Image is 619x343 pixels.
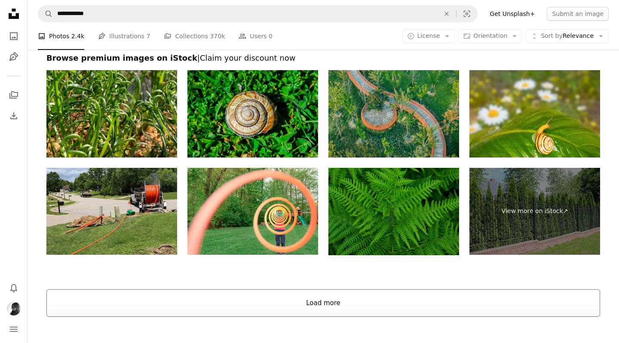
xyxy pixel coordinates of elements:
button: Sort byRelevance [526,29,609,43]
a: Photos [5,28,22,45]
span: Relevance [541,32,594,40]
span: 7 [147,31,150,41]
button: Visual search [457,6,477,22]
a: Download History [5,107,22,124]
img: Fiber Optic Being Installed In A Lawn In A Residential Neighborhood [46,168,177,255]
img: Green Background Of Fern Leaves Viewed From The Top [328,168,459,255]
a: Users 0 [239,22,273,50]
button: Profile [5,300,22,317]
form: Find visuals sitewide [38,5,478,22]
span: | Claim your discount now [197,53,296,62]
img: Focused photo of common rush grass plant or scientific name Juncus Effusus, unique curved edge gr... [46,70,177,158]
button: Load more [46,289,600,317]
a: Illustrations [5,48,22,65]
a: Collections [5,87,22,104]
img: Child Portrait Outdoors, Summer Fun Green Grass Backyard, Colorful Circles Rings, Smiling Girl Kid [187,168,318,255]
h2: Browse premium images on iStock [46,53,600,63]
span: Orientation [473,32,507,39]
img: Avatar of user KAYTLYN SPENNER [7,302,21,315]
a: Collections 370k [164,22,225,50]
button: Search Unsplash [38,6,53,22]
button: Notifications [5,279,22,297]
span: License [417,32,440,39]
img: closeup grape snail sit on leaf among flowers [469,70,600,158]
span: Sort by [541,32,562,39]
button: Orientation [458,29,522,43]
a: Get Unsplash+ [484,7,540,21]
span: 0 [269,31,273,41]
a: Home — Unsplash [5,5,22,24]
button: Clear [437,6,456,22]
button: Submit an image [547,7,609,21]
button: License [402,29,455,43]
a: View more on iStock↗ [469,168,600,255]
img: Snail on green grass [187,70,318,158]
a: Illustrations 7 [98,22,150,50]
button: Menu [5,321,22,338]
img: Aerial view of urban garden [328,70,459,158]
span: 370k [210,31,225,41]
